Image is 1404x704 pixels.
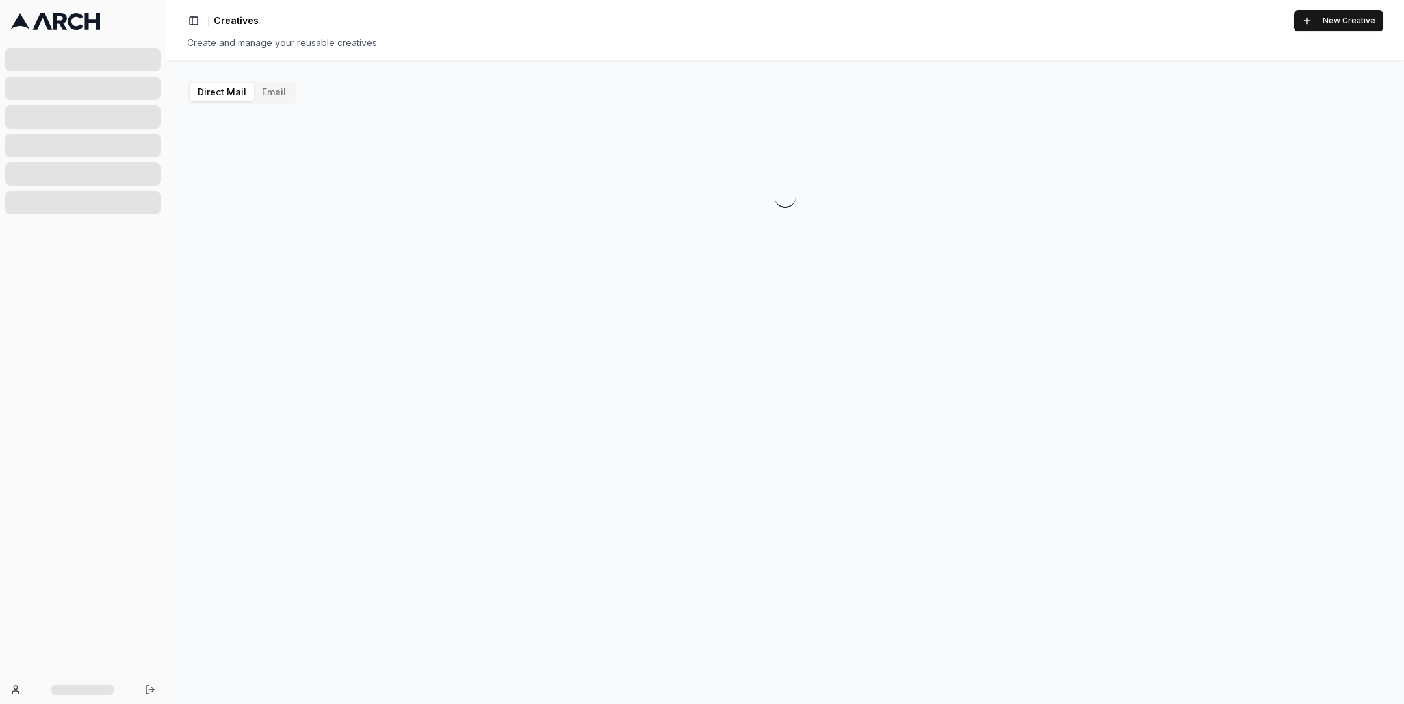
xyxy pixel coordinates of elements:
div: Create and manage your reusable creatives [187,36,1383,49]
nav: breadcrumb [214,14,259,27]
span: Creatives [214,14,259,27]
button: Log out [141,681,159,699]
button: Direct Mail [190,83,254,101]
button: Email [254,83,294,101]
button: New Creative [1294,10,1383,31]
